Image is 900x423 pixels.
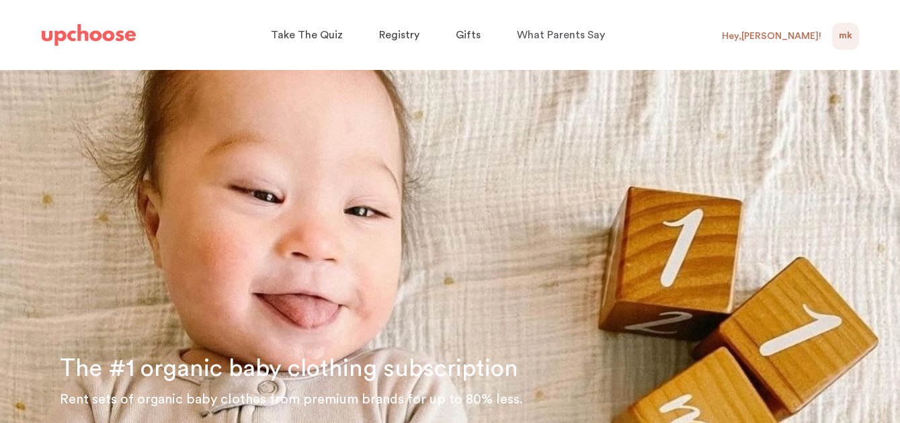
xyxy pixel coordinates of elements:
[722,30,821,42] div: Hey, [PERSON_NAME] !
[517,22,609,48] a: What Parents Say
[42,24,136,46] img: UpChoose
[517,30,605,40] span: What Parents Say
[456,22,485,48] a: Gifts
[271,30,343,40] span: Take The Quiz
[60,389,884,410] p: Rent sets of organic baby clothes from premium brands for up to 80% less.
[379,30,419,40] span: Registry
[379,22,423,48] a: Registry
[456,30,481,40] span: Gifts
[42,22,136,49] a: UpChoose
[839,28,852,44] span: MK
[271,22,347,48] a: Take The Quiz
[60,356,518,381] span: The #1 organic baby clothing subscription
